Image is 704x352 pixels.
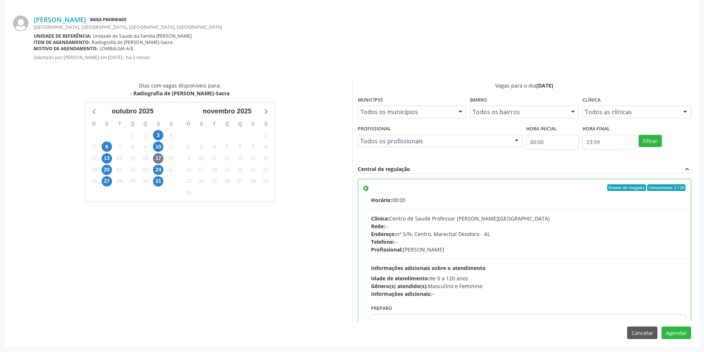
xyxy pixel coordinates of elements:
[200,106,255,116] div: novembro 2025
[627,327,657,339] button: Cancelar
[585,108,676,116] span: Todos as clínicas
[371,290,686,298] div: --
[470,95,487,106] label: Bairro
[222,165,232,175] span: quarta-feira, 19 de novembro de 2025
[115,165,125,175] span: terça-feira, 21 de outubro de 2025
[183,188,194,198] span: domingo, 30 de novembro de 2025
[196,153,207,164] span: segunda-feira, 10 de novembro de 2025
[371,303,392,314] label: Preparo
[183,153,194,164] span: domingo, 9 de novembro de 2025
[371,196,392,204] span: Horário:
[248,153,258,164] span: sexta-feira, 14 de novembro de 2025
[102,165,112,175] span: segunda-feira, 20 de outubro de 2025
[371,215,389,222] span: Clínica:
[109,106,156,116] div: outubro 2025
[34,24,691,30] div: [GEOGRAPHIC_DATA], [GEOGRAPHIC_DATA], [GEOGRAPHIC_DATA], [GEOGRAPHIC_DATA]
[196,176,207,187] span: segunda-feira, 24 de novembro de 2025
[153,141,163,152] span: sexta-feira, 10 de outubro de 2025
[371,223,385,230] span: Rede:
[248,165,258,175] span: sexta-feira, 21 de novembro de 2025
[235,165,245,175] span: quinta-feira, 20 de novembro de 2025
[115,141,125,152] span: terça-feira, 7 de outubro de 2025
[89,153,99,164] span: domingo, 12 de outubro de 2025
[130,82,229,97] div: Dias com vagas disponíveis para:
[93,33,192,39] span: Unidade de Saude da Familia [PERSON_NAME]
[102,153,112,164] span: segunda-feira, 13 de outubro de 2025
[209,176,220,187] span: terça-feira, 25 de novembro de 2025
[127,130,138,140] span: quarta-feira, 1 de outubro de 2025
[165,118,178,130] div: S
[209,141,220,152] span: terça-feira, 4 de novembro de 2025
[358,123,391,135] label: Profissional
[140,153,151,164] span: quinta-feira, 16 de outubro de 2025
[261,141,271,152] span: sábado, 8 de novembro de 2025
[222,176,232,187] span: quarta-feira, 26 de novembro de 2025
[582,95,601,106] label: Clínica
[166,130,176,140] span: sábado, 4 de outubro de 2025
[246,118,259,130] div: S
[371,275,429,282] span: Idade de atendimento:
[115,153,125,164] span: terça-feira, 14 de outubro de 2025
[182,118,195,130] div: D
[153,130,163,140] span: sexta-feira, 3 de outubro de 2025
[358,95,383,106] label: Município
[183,176,194,187] span: domingo, 23 de novembro de 2025
[261,176,271,187] span: sábado, 29 de novembro de 2025
[140,141,151,152] span: quinta-feira, 9 de outubro de 2025
[140,130,151,140] span: quinta-feira, 2 de outubro de 2025
[127,165,138,175] span: quarta-feira, 22 de outubro de 2025
[371,282,686,290] div: Masculino e Feminino
[166,141,176,152] span: sábado, 11 de outubro de 2025
[473,108,564,116] span: Todos os bairros
[127,176,138,187] span: quarta-feira, 29 de outubro de 2025
[208,118,221,130] div: T
[683,165,691,173] i: expand_less
[526,123,557,135] label: Hora inicial
[183,165,194,175] span: domingo, 16 de novembro de 2025
[235,153,245,164] span: quinta-feira, 13 de novembro de 2025
[371,290,432,297] span: Informações adicionais:
[196,165,207,175] span: segunda-feira, 17 de novembro de 2025
[127,153,138,164] span: quarta-feira, 15 de outubro de 2025
[34,33,91,39] b: Unidade de referência:
[358,82,691,89] div: Vagas para o dia
[166,153,176,164] span: sábado, 18 de outubro de 2025
[371,215,686,222] div: Centro de Saude Professor [PERSON_NAME][GEOGRAPHIC_DATA]
[130,89,229,97] div: - Radiografia de [PERSON_NAME]-Sacra
[662,327,691,339] button: Agendar
[115,176,125,187] span: terça-feira, 28 de outubro de 2025
[371,246,403,253] span: Profissional:
[221,118,234,130] div: Q
[647,184,686,191] span: Consumidos: 2 / 20
[89,141,99,152] span: domingo, 5 de outubro de 2025
[89,165,99,175] span: domingo, 19 de outubro de 2025
[140,165,151,175] span: quinta-feira, 23 de outubro de 2025
[102,176,112,187] span: segunda-feira, 27 de outubro de 2025
[360,108,451,116] span: Todos os municípios
[526,135,579,150] input: Selecione o horário
[153,176,163,187] span: sexta-feira, 31 de outubro de 2025
[89,176,99,187] span: domingo, 26 de outubro de 2025
[139,118,152,130] div: Q
[13,16,28,31] img: img
[34,45,98,52] b: Motivo de agendamento:
[166,165,176,175] span: sábado, 25 de outubro de 2025
[235,176,245,187] span: quinta-feira, 27 de novembro de 2025
[371,196,686,204] div: 08:00
[248,176,258,187] span: sexta-feira, 28 de novembro de 2025
[360,137,507,145] span: Todos os profissionais
[88,118,101,130] div: D
[235,141,245,152] span: quinta-feira, 6 de novembro de 2025
[113,118,126,130] div: T
[222,153,232,164] span: quarta-feira, 12 de novembro de 2025
[371,246,686,253] div: [PERSON_NAME]
[371,222,686,230] div: --
[89,16,128,24] span: Baixa Prioridade
[153,165,163,175] span: sexta-feira, 24 de outubro de 2025
[99,45,135,52] span: LOMBALGIA A/E.
[582,135,635,150] input: Selecione o horário
[261,153,271,164] span: sábado, 15 de novembro de 2025
[34,39,90,45] b: Item de agendamento:
[92,39,173,45] span: Radiografia de [PERSON_NAME]-Sacra
[101,118,113,130] div: S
